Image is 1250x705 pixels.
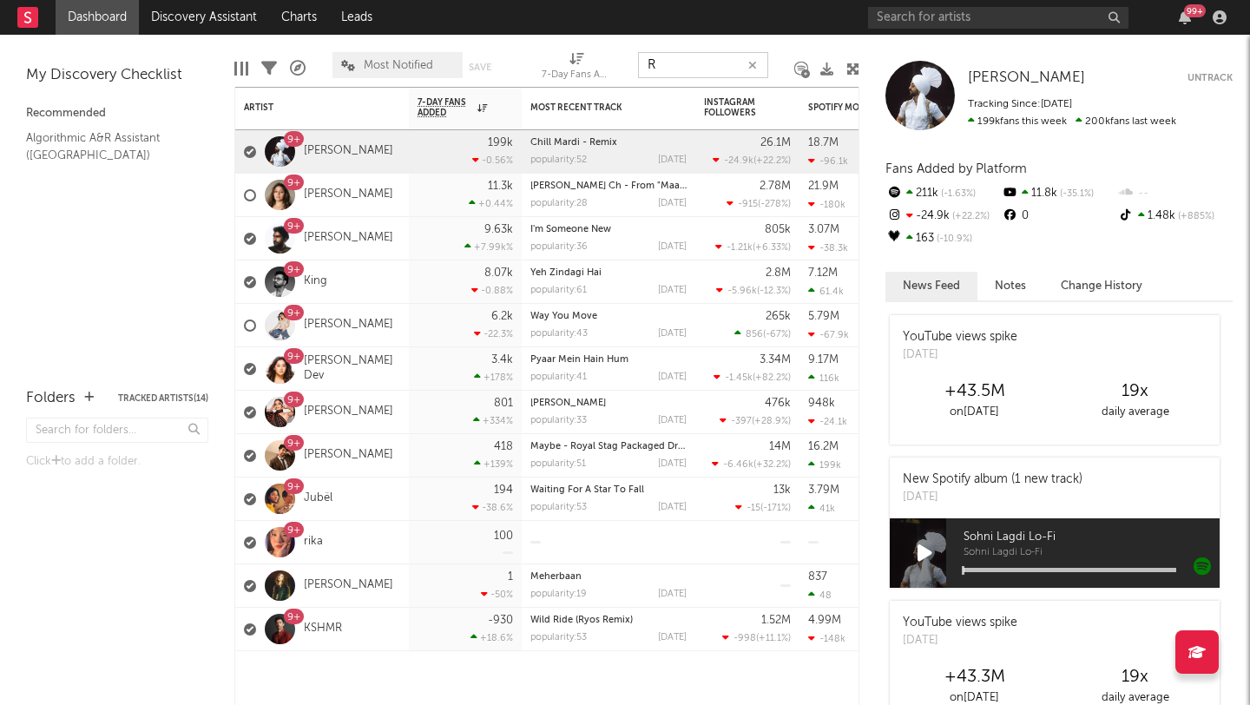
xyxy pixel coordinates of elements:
a: [PERSON_NAME] Dev [304,354,400,384]
div: 2.78M [760,181,791,192]
input: Search... [638,52,768,78]
div: +7.99k % [464,241,513,253]
a: Maybe - Royal Stag Packaged Drinking Water Boombox [530,442,782,451]
span: +22.2 % [756,156,788,166]
div: [DATE] [658,372,687,382]
div: ( ) [712,458,791,470]
div: [DATE] [658,503,687,512]
div: -50 % [481,589,513,600]
span: 7-Day Fans Added [418,97,473,118]
a: Pyaar Mein Hain Hum [530,355,628,365]
div: 265k [766,311,791,322]
span: +82.2 % [755,373,788,383]
button: Untrack [1187,69,1233,87]
div: popularity: 28 [530,199,588,208]
div: [DATE] [903,489,1082,506]
div: 0 [1001,205,1116,227]
span: -998 [734,634,756,643]
a: [PERSON_NAME] [304,188,393,202]
div: Pyaar Mein Hain Hum [530,355,687,365]
div: A&R Pipeline [290,43,306,94]
div: -38.3k [808,242,848,254]
div: 837 [808,571,827,583]
button: Save [469,63,491,72]
div: YouTube views spike [903,614,1017,632]
button: News Feed [885,272,977,300]
div: 3.07M [808,224,839,235]
a: Chill Mardi - Remix [530,138,617,148]
span: 199k fans this week [968,116,1067,127]
a: rika [304,535,323,550]
span: Tracking Since: [DATE] [968,99,1072,109]
div: 1.48k [1117,205,1233,227]
div: ( ) [727,198,791,209]
div: ( ) [716,285,791,296]
div: 3.79M [808,484,839,496]
div: [DATE] [658,199,687,208]
div: +0.44 % [469,198,513,209]
span: Sohni Lagdi Lo-Fi [964,548,1220,558]
div: -0.56 % [472,155,513,166]
div: 7-Day Fans Added (7-Day Fans Added) [542,65,611,86]
div: Maybe - Royal Stag Packaged Drinking Water Boombox [530,442,687,451]
span: -67 % [766,330,788,339]
div: ( ) [722,632,791,643]
a: [PERSON_NAME] [304,231,393,246]
span: -1.21k [727,243,753,253]
a: Meherbaan [530,572,582,582]
div: ( ) [713,155,791,166]
a: [PERSON_NAME] Ch - From "Maa Jaye" [530,181,707,191]
div: -148k [808,633,845,644]
span: -10.9 % [934,234,972,244]
div: Tere Ishq Ch - From "Maa Jaye" [530,181,687,191]
button: 99+ [1179,10,1191,24]
div: Instagram Followers [704,97,765,118]
div: -24.9k [885,205,1001,227]
div: 116k [808,372,839,384]
div: +334 % [473,415,513,426]
div: 11.3k [488,181,513,192]
a: King [304,274,327,289]
a: [PERSON_NAME] [304,144,393,159]
span: Sohni Lagdi Lo-Fi [964,527,1220,548]
div: Artist [244,102,374,113]
div: Waiting For A Star To Fall [530,485,687,495]
div: 199k [488,137,513,148]
div: 1 [508,571,513,583]
div: 5.79M [808,311,839,322]
input: Search for artists [868,7,1128,29]
div: ( ) [715,241,791,253]
button: Change History [1043,272,1160,300]
div: Yeh Zindagi Hai [530,268,687,278]
div: [DATE] [903,346,1017,364]
div: 3.4k [491,354,513,366]
span: 856 [746,330,763,339]
div: 6.2k [491,311,513,322]
a: Algorithmic A&R Assistant ([GEOGRAPHIC_DATA]) [26,128,191,164]
div: 18.7M [808,137,839,148]
span: -278 % [760,200,788,209]
button: Notes [977,272,1043,300]
div: [DATE] [658,242,687,252]
div: 948k [808,398,835,409]
div: 41k [808,503,835,514]
div: 21.9M [808,181,839,192]
span: +6.33 % [755,243,788,253]
div: +43.5M [894,381,1055,402]
div: +139 % [474,458,513,470]
a: [PERSON_NAME] [304,318,393,333]
div: 99 + [1184,4,1206,17]
span: Fans Added by Platform [885,162,1027,175]
div: Folders [26,388,76,409]
div: -930 [488,615,513,626]
div: 61.4k [808,286,844,297]
a: Way You Move [530,312,597,321]
a: [PERSON_NAME] [304,405,393,419]
div: 2.8M [766,267,791,279]
span: -5.96k [727,287,757,296]
div: 476k [765,398,791,409]
span: 200k fans last week [968,116,1176,127]
a: KSHMR [304,622,342,636]
a: Waiting For A Star To Fall [530,485,644,495]
span: +22.2 % [950,212,990,221]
